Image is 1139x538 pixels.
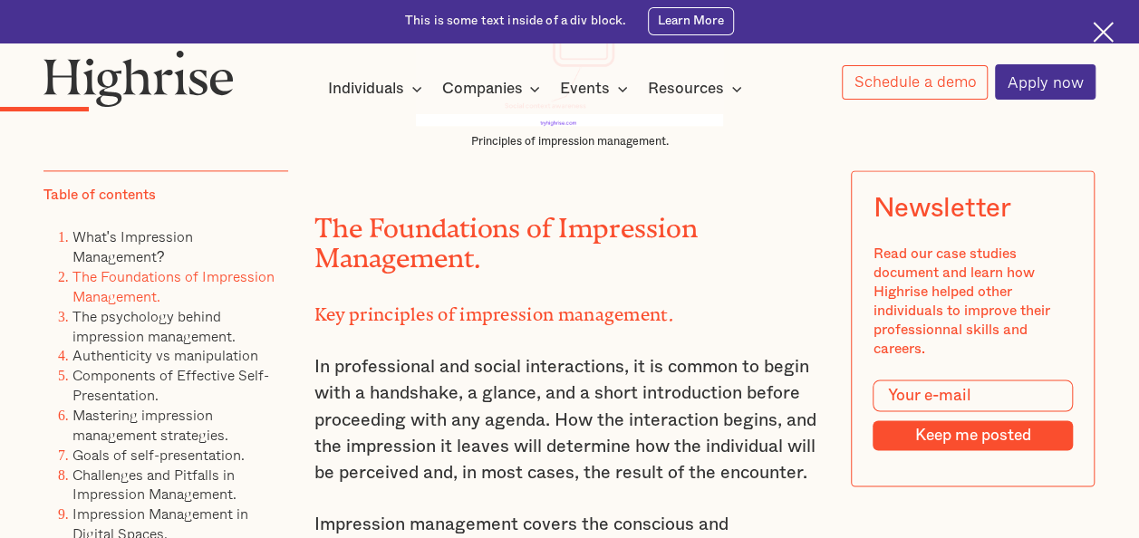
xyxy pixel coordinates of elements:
div: This is some text inside of a div block. [405,13,627,30]
a: The psychology behind impression management. [72,305,236,347]
a: Goals of self-presentation. [72,444,245,466]
a: Schedule a demo [842,65,989,100]
a: What's Impression Management? [72,226,193,267]
a: Apply now [995,64,1096,100]
div: Table of contents [43,186,156,205]
div: Read our case studies document and learn how Highrise helped other individuals to improve their p... [874,245,1073,358]
div: Individuals [328,78,404,100]
form: Modal Form [874,379,1073,450]
figcaption: Principles of impression management. [416,134,722,149]
div: Companies [441,78,522,100]
strong: Key principles of impression management. [314,304,673,316]
a: Components of Effective Self-Presentation. [72,364,269,406]
p: In professional and social interactions, it is common to begin with a handshake, a glance, and a ... [314,354,825,487]
a: Learn More [648,7,734,34]
div: Events [560,78,633,100]
input: Your e-mail [874,379,1073,411]
input: Keep me posted [874,420,1073,450]
a: Mastering impression management strategies. [72,404,228,446]
div: Newsletter [874,193,1011,224]
div: Resources [648,78,748,100]
a: Authenticity vs manipulation [72,344,258,366]
img: Highrise logo [43,50,234,107]
div: Resources [648,78,724,100]
a: The Foundations of Impression Management. [72,265,275,307]
img: Cross icon [1093,22,1114,43]
div: Individuals [328,78,428,100]
a: Challenges and Pitfalls in Impression Management. [72,463,236,504]
div: Events [560,78,610,100]
h2: The Foundations of Impression Management. [314,207,825,267]
div: Companies [441,78,545,100]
